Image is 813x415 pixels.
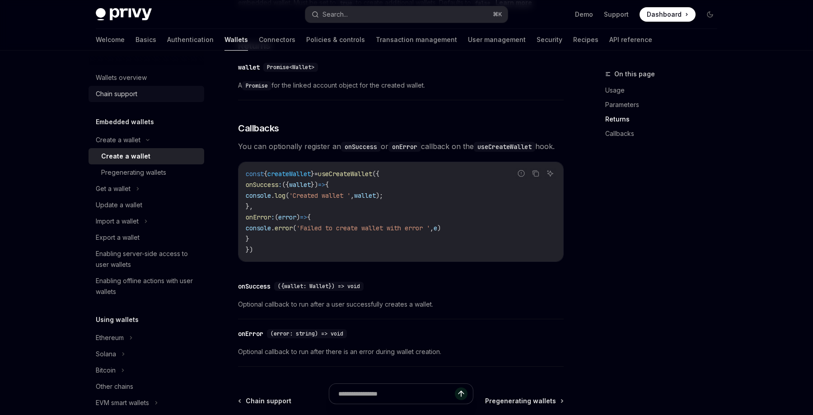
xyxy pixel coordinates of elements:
span: log [275,191,285,200]
a: Parameters [605,98,724,112]
div: Create a wallet [96,135,140,145]
code: onError [388,142,421,152]
span: ( [293,224,296,232]
span: onSuccess [246,181,278,189]
a: Chain support [89,86,204,102]
div: wallet [238,63,260,72]
div: EVM smart wallets [96,397,149,408]
div: Search... [322,9,348,20]
div: Enabling offline actions with user wallets [96,275,199,297]
code: useCreateWallet [474,142,535,152]
span: console [246,191,271,200]
span: ⌘ K [493,11,502,18]
a: Policies & controls [306,29,365,51]
a: Export a wallet [89,229,204,246]
span: }, [246,202,253,210]
a: User management [468,29,526,51]
span: A for the linked account object for the created wallet. [238,80,564,91]
span: Optional callback to run after a user successfully creates a wallet. [238,299,564,310]
span: Dashboard [647,10,682,19]
span: ); [376,191,383,200]
button: Create a wallet [89,132,204,148]
button: Send message [455,387,467,400]
a: Support [604,10,629,19]
a: API reference [609,29,652,51]
a: Callbacks [605,126,724,141]
div: Create a wallet [101,151,150,162]
span: const [246,170,264,178]
span: { [325,181,329,189]
span: error [275,224,293,232]
div: Export a wallet [96,232,140,243]
div: Import a wallet [96,216,139,227]
div: Enabling server-side access to user wallets [96,248,199,270]
span: { [264,170,267,178]
span: , [430,224,434,232]
span: Promise<Wallet> [267,64,314,71]
span: onError [246,213,271,221]
div: Bitcoin [96,365,116,376]
img: dark logo [96,8,152,21]
button: Report incorrect code [515,168,527,179]
span: wallet [289,181,311,189]
div: Solana [96,349,116,359]
span: ({ [282,181,289,189]
button: Search...⌘K [305,6,508,23]
a: Create a wallet [89,148,204,164]
span: => [300,213,307,221]
button: Copy the contents from the code block [530,168,542,179]
span: On this page [614,69,655,79]
span: error [278,213,296,221]
code: Promise [242,81,271,90]
span: (error: string) => void [271,330,343,337]
a: Recipes [573,29,598,51]
span: = [314,170,318,178]
span: }) [311,181,318,189]
a: Demo [575,10,593,19]
span: console [246,224,271,232]
div: Chain support [96,89,137,99]
span: . [271,191,275,200]
span: } [311,170,314,178]
input: Ask a question... [338,384,455,404]
div: Get a wallet [96,183,131,194]
div: onSuccess [238,282,271,291]
span: . [271,224,275,232]
a: Returns [605,112,724,126]
span: Callbacks [238,122,279,135]
button: Import a wallet [89,213,204,229]
a: Wallets overview [89,70,204,86]
button: Toggle dark mode [703,7,717,22]
span: useCreateWallet [318,170,372,178]
div: Wallets overview [96,72,147,83]
a: Welcome [96,29,125,51]
h5: Embedded wallets [96,117,154,127]
div: Other chains [96,381,133,392]
button: EVM smart wallets [89,395,204,411]
a: Authentication [167,29,214,51]
span: , [350,191,354,200]
span: : [271,213,275,221]
h5: Using wallets [96,314,139,325]
span: ( [275,213,278,221]
button: Ethereum [89,330,204,346]
span: 'Created wallet ' [289,191,350,200]
a: Transaction management [376,29,457,51]
button: Get a wallet [89,181,204,197]
span: wallet [354,191,376,200]
span: : [278,181,282,189]
span: Optional callback to run after there is an error during wallet creation. [238,346,564,357]
a: Basics [135,29,156,51]
span: ) [437,224,441,232]
span: ( [285,191,289,200]
a: Pregenerating wallets [89,164,204,181]
span: => [318,181,325,189]
button: Ask AI [544,168,556,179]
span: } [246,235,249,243]
span: You can optionally register an or callback on the hook. [238,140,564,153]
span: { [307,213,311,221]
span: ) [296,213,300,221]
a: Usage [605,83,724,98]
span: e [434,224,437,232]
a: Update a wallet [89,197,204,213]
